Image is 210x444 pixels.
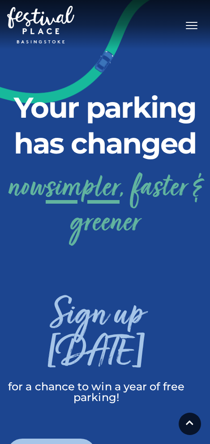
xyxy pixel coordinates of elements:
[7,381,186,403] p: for a chance to win a year of free parking!
[8,166,202,246] a: nowsimpler, faster & greener
[7,298,186,381] h3: Sign up [DATE]
[180,18,203,31] button: Toggle navigation
[7,90,203,161] h2: Your parking has changed
[7,6,74,43] img: Festival Place Logo
[46,166,120,211] span: simpler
